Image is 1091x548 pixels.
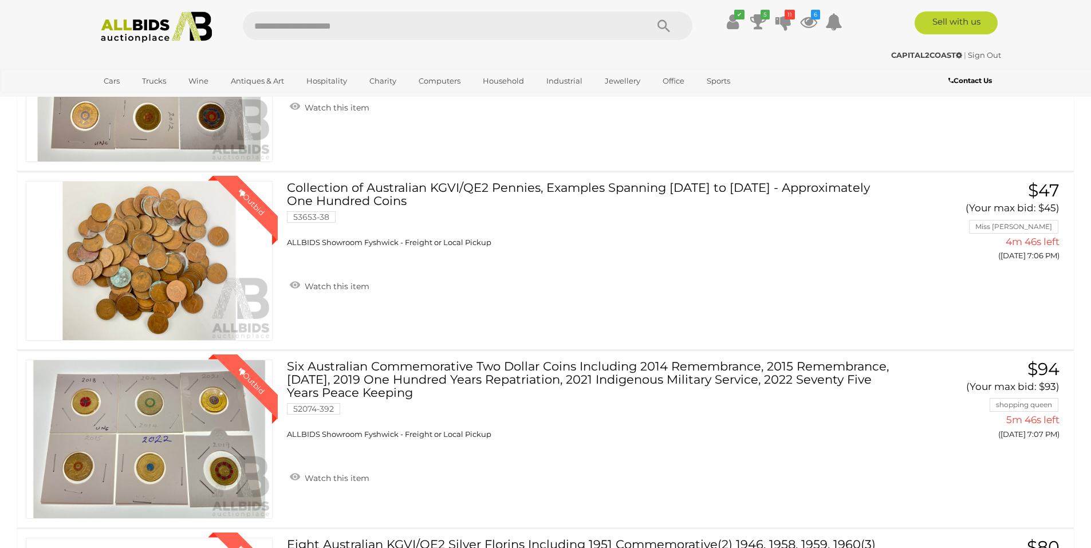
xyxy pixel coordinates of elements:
a: $94 (Your max bid: $93) shopping queen 5m 46s left ([DATE] 7:07 PM) [907,360,1062,446]
div: Outbid [225,354,278,407]
a: Antiques & Art [223,72,292,90]
a: Trucks [135,72,174,90]
a: Jewellery [597,72,648,90]
a: Industrial [539,72,590,90]
span: Watch this item [302,473,369,483]
span: $94 [1027,358,1060,380]
b: Contact Us [948,76,992,85]
span: | [964,50,966,60]
strong: CAPITAL2COAST [891,50,962,60]
a: 11 [775,11,792,32]
a: Hospitality [299,72,355,90]
a: Computers [411,72,468,90]
i: ✔ [734,10,745,19]
a: ✔ [724,11,742,32]
a: Sign Out [968,50,1001,60]
a: Six Australian Commemorative Two Dollar Coins Including 2014 Remembrance, 2015 Remembrance, [DATE... [296,360,889,440]
span: Watch this item [302,281,369,291]
a: Outbid [26,360,273,519]
a: Cars [96,72,127,90]
a: Office [655,72,692,90]
a: Sports [699,72,738,90]
img: Allbids.com.au [94,11,219,43]
a: Outbid [26,181,273,341]
a: Wine [181,72,216,90]
i: 5 [761,10,770,19]
i: 6 [811,10,820,19]
a: $47 (Your max bid: $45) Miss [PERSON_NAME] 4m 46s left ([DATE] 7:06 PM) [907,181,1062,267]
a: Contact Us [948,74,995,87]
i: 11 [785,10,795,19]
a: [GEOGRAPHIC_DATA] [96,90,192,109]
button: Search [635,11,692,40]
a: Watch this item [287,468,372,486]
a: Charity [362,72,404,90]
a: Sell with us [915,11,998,34]
span: Watch this item [302,102,369,113]
span: $47 [1028,180,1060,201]
div: Outbid [225,176,278,228]
a: Collection of Australian KGVI/QE2 Pennies, Examples Spanning [DATE] to [DATE] - Approximately One... [296,181,889,248]
a: Watch this item [287,277,372,294]
a: CAPITAL2COAST [891,50,964,60]
a: 6 [800,11,817,32]
a: Household [475,72,531,90]
a: Watch this item [287,98,372,115]
a: 5 [750,11,767,32]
